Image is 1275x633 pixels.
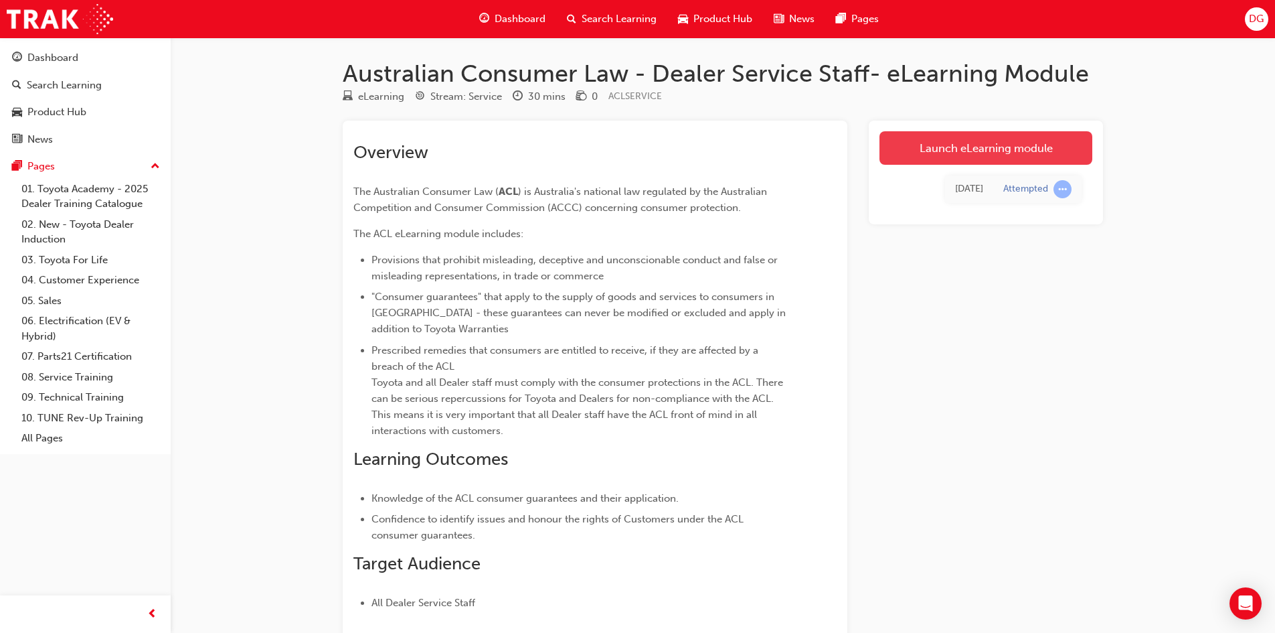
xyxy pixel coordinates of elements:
span: DG [1249,11,1264,27]
button: DashboardSearch LearningProduct HubNews [5,43,165,154]
div: Type [343,88,404,105]
span: Pages [851,11,879,27]
div: Product Hub [27,104,86,120]
a: Search Learning [5,73,165,98]
div: Dashboard [27,50,78,66]
span: The Australian Consumer Law ( [353,186,499,198]
div: Fri Aug 22 2025 09:37:31 GMT+1000 (Australian Eastern Standard Time) [955,182,983,197]
span: guage-icon [12,52,22,64]
a: 08. Service Training [16,367,165,388]
div: Open Intercom Messenger [1229,587,1262,620]
a: pages-iconPages [825,5,889,33]
a: Dashboard [5,46,165,70]
span: Learning Outcomes [353,449,508,470]
span: Target Audience [353,553,481,574]
a: 05. Sales [16,291,165,311]
span: Confidence to identify issues and honour the rights of Customers under the ACL consumer guarantees. [371,513,746,541]
button: Pages [5,154,165,179]
span: All Dealer Service Staff [371,597,475,609]
a: guage-iconDashboard [469,5,556,33]
h1: Australian Consumer Law - Dealer Service Staff- eLearning Module [343,59,1103,88]
a: 09. Technical Training [16,387,165,408]
span: pages-icon [836,11,846,27]
span: guage-icon [479,11,489,27]
a: 01. Toyota Academy - 2025 Dealer Training Catalogue [16,179,165,214]
div: 30 mins [528,89,566,104]
span: target-icon [415,91,425,103]
a: News [5,127,165,152]
span: clock-icon [513,91,523,103]
div: eLearning [358,89,404,104]
span: The ACL eLearning module includes: [353,228,523,240]
span: pages-icon [12,161,22,173]
span: car-icon [678,11,688,27]
span: learningRecordVerb_ATTEMPT-icon [1053,180,1072,198]
div: Pages [27,159,55,174]
a: 06. Electrification (EV & Hybrid) [16,311,165,346]
div: Attempted [1003,183,1048,196]
span: prev-icon [147,606,157,623]
a: car-iconProduct Hub [667,5,763,33]
span: search-icon [12,80,21,92]
span: learningResourceType_ELEARNING-icon [343,91,353,103]
div: News [27,132,53,147]
span: news-icon [12,134,22,146]
span: ) is Australia's national law regulated by the Australian Competition and Consumer Commission (AC... [353,186,770,214]
div: Search Learning [27,78,102,93]
a: 03. Toyota For Life [16,250,165,271]
span: car-icon [12,107,22,119]
span: Knowledge of the ACL consumer guarantees and their application. [371,492,679,504]
span: ACL [499,186,518,198]
div: Price [576,88,598,105]
a: 10. TUNE Rev-Up Training [16,408,165,429]
div: Stream: Service [430,89,502,104]
span: news-icon [774,11,784,27]
button: DG [1245,7,1268,31]
span: Learning resource code [608,90,662,102]
span: Provisions that prohibit misleading, deceptive and unconscionable conduct and false or misleading... [371,254,780,282]
span: Search Learning [582,11,657,27]
a: 04. Customer Experience [16,270,165,291]
div: Duration [513,88,566,105]
img: Trak [7,4,113,34]
span: search-icon [567,11,576,27]
a: search-iconSearch Learning [556,5,667,33]
span: Overview [353,142,428,163]
a: Product Hub [5,100,165,125]
span: News [789,11,815,27]
a: 07. Parts21 Certification [16,346,165,367]
span: Prescribed remedies that consumers are entitled to receive, if they are affected by a breach of t... [371,344,786,437]
span: money-icon [576,91,586,103]
a: Launch eLearning module [879,131,1092,165]
span: Dashboard [495,11,545,27]
div: 0 [592,89,598,104]
span: "Consumer guarantees" that apply to the supply of goods and services to consumers in [GEOGRAPHIC_... [371,291,788,335]
span: Product Hub [693,11,752,27]
a: news-iconNews [763,5,825,33]
a: 02. New - Toyota Dealer Induction [16,214,165,250]
div: Stream [415,88,502,105]
a: All Pages [16,428,165,449]
span: up-icon [151,158,160,175]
